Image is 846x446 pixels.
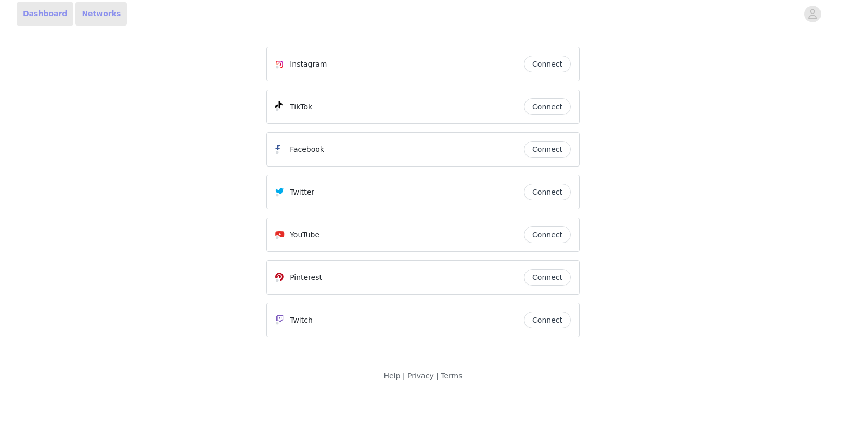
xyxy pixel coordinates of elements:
[524,226,571,243] button: Connect
[407,372,434,380] a: Privacy
[524,184,571,200] button: Connect
[383,372,400,380] a: Help
[524,269,571,286] button: Connect
[290,59,327,70] p: Instagram
[290,187,314,198] p: Twitter
[290,315,313,326] p: Twitch
[436,372,439,380] span: |
[275,60,284,69] img: Instagram Icon
[403,372,405,380] span: |
[441,372,462,380] a: Terms
[290,230,319,240] p: YouTube
[524,141,571,158] button: Connect
[807,6,817,22] div: avatar
[290,144,324,155] p: Facebook
[524,56,571,72] button: Connect
[290,272,322,283] p: Pinterest
[17,2,73,26] a: Dashboard
[524,312,571,328] button: Connect
[75,2,127,26] a: Networks
[524,98,571,115] button: Connect
[290,101,312,112] p: TikTok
